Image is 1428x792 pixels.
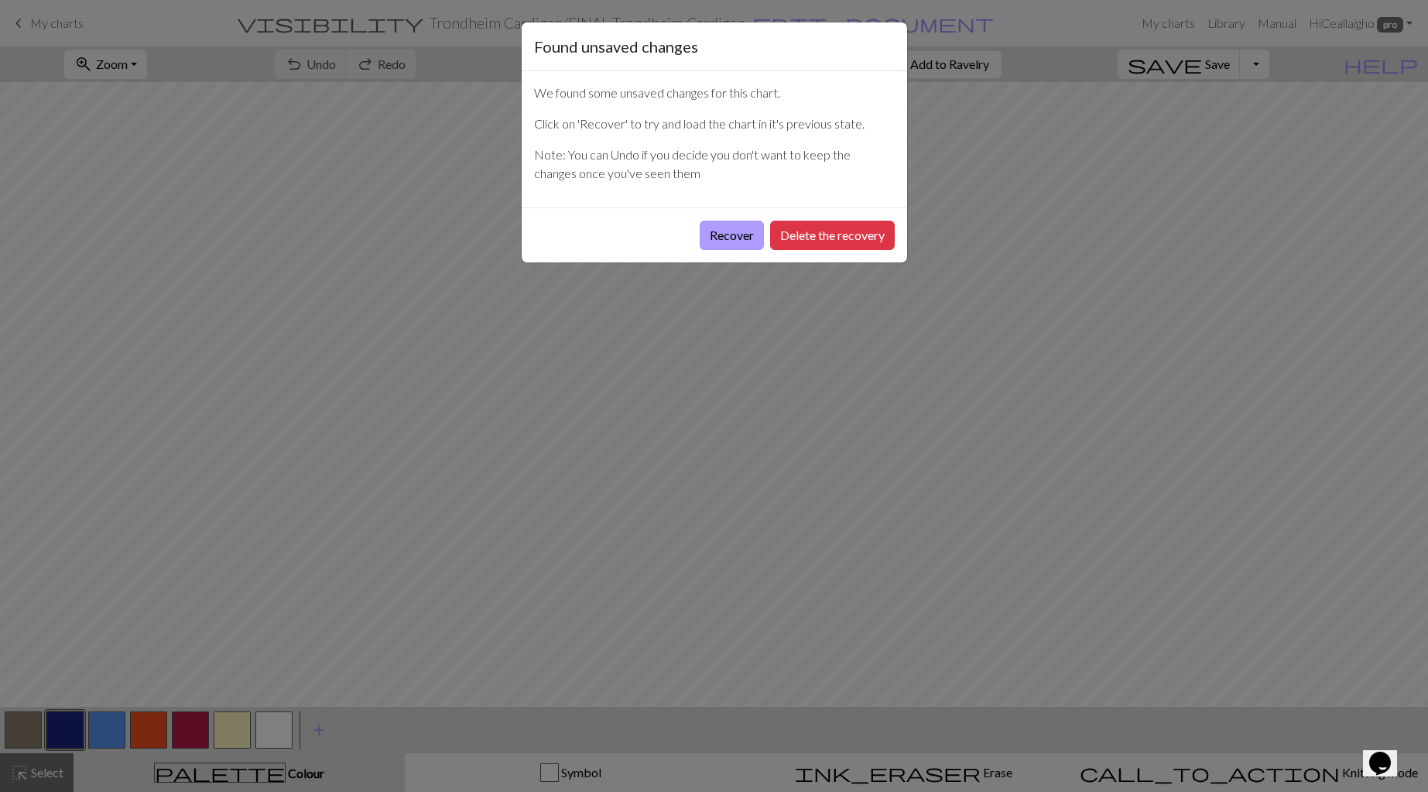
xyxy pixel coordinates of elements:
iframe: chat widget [1363,730,1413,777]
button: Delete the recovery [770,221,895,250]
h5: Found unsaved changes [534,35,698,58]
p: Click on 'Recover' to try and load the chart in it's previous state. [534,115,895,133]
p: We found some unsaved changes for this chart. [534,84,895,102]
p: Note: You can Undo if you decide you don't want to keep the changes once you've seen them [534,146,895,183]
button: Recover [700,221,764,250]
